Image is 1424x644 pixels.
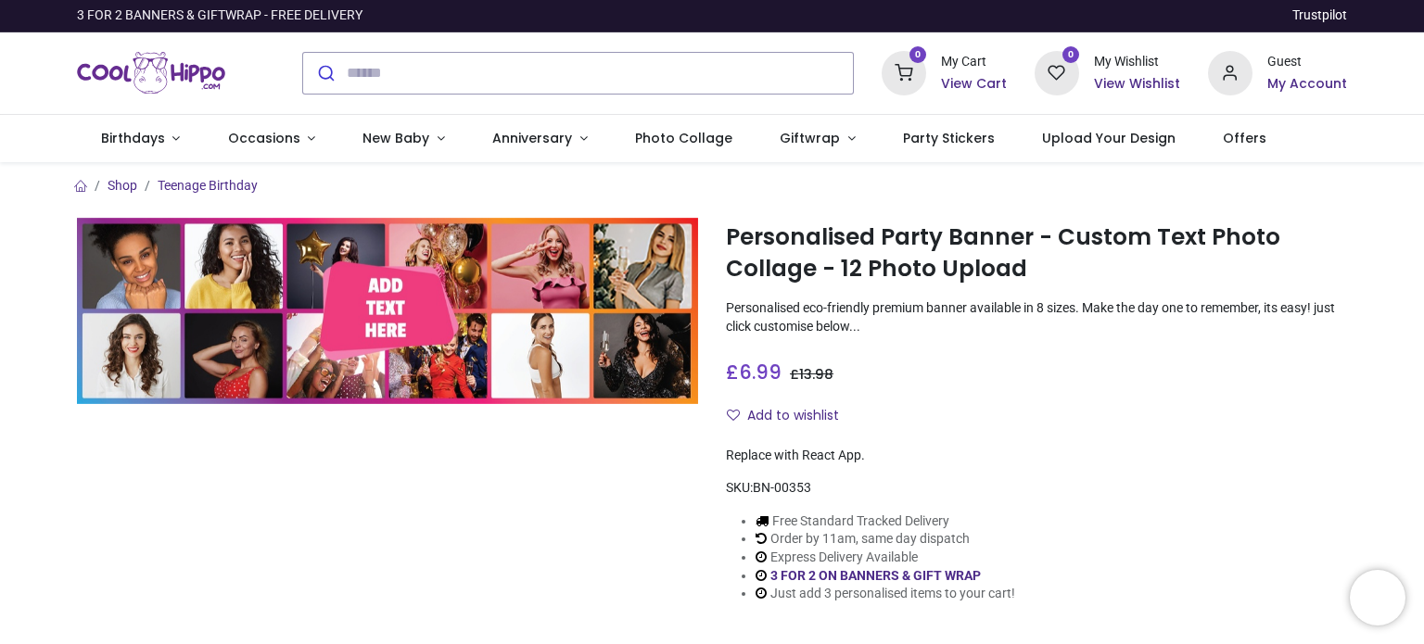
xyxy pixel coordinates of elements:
a: 0 [882,64,926,79]
div: SKU: [726,479,1347,498]
sup: 0 [909,46,927,64]
li: Order by 11am, same day dispatch [756,530,1015,549]
a: 0 [1035,64,1079,79]
a: New Baby [339,115,469,163]
img: Personalised Party Banner - Custom Text Photo Collage - 12 Photo Upload [77,218,698,404]
div: Guest [1267,53,1347,71]
a: View Wishlist [1094,75,1180,94]
span: BN-00353 [753,480,811,495]
div: My Wishlist [1094,53,1180,71]
a: Anniversary [468,115,611,163]
div: Replace with React App. [726,447,1347,465]
a: Giftwrap [756,115,879,163]
sup: 0 [1062,46,1080,64]
p: Personalised eco-friendly premium banner available in 8 sizes. Make the day one to remember, its ... [726,299,1347,335]
span: Upload Your Design [1042,129,1176,147]
a: Birthdays [77,115,204,163]
span: Party Stickers [903,129,995,147]
a: My Account [1267,75,1347,94]
div: 3 FOR 2 BANNERS & GIFTWRAP - FREE DELIVERY [77,6,362,25]
i: Add to wishlist [727,409,740,422]
span: Occasions [228,129,300,147]
span: Birthdays [101,129,165,147]
img: Cool Hippo [77,47,225,99]
a: Shop [108,178,137,193]
div: My Cart [941,53,1007,71]
li: Free Standard Tracked Delivery [756,512,1015,531]
span: Anniversary [492,129,572,147]
a: 3 FOR 2 ON BANNERS & GIFT WRAP [770,568,981,583]
span: Giftwrap [780,129,840,147]
a: View Cart [941,75,1007,94]
a: Teenage Birthday [158,178,258,193]
li: Just add 3 personalised items to your cart! [756,585,1015,603]
span: Photo Collage [635,129,732,147]
a: Occasions [204,115,339,163]
span: £ [726,359,782,385]
span: New Baby [362,129,429,147]
span: Offers [1223,129,1266,147]
span: 6.99 [739,359,782,385]
a: Trustpilot [1292,6,1347,25]
li: Express Delivery Available [756,549,1015,567]
span: £ [790,365,833,384]
span: 13.98 [799,365,833,384]
button: Submit [303,53,347,94]
button: Add to wishlistAdd to wishlist [726,400,855,432]
iframe: Brevo live chat [1350,570,1405,625]
h1: Personalised Party Banner - Custom Text Photo Collage - 12 Photo Upload [726,221,1347,285]
a: Logo of Cool Hippo [77,47,225,99]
